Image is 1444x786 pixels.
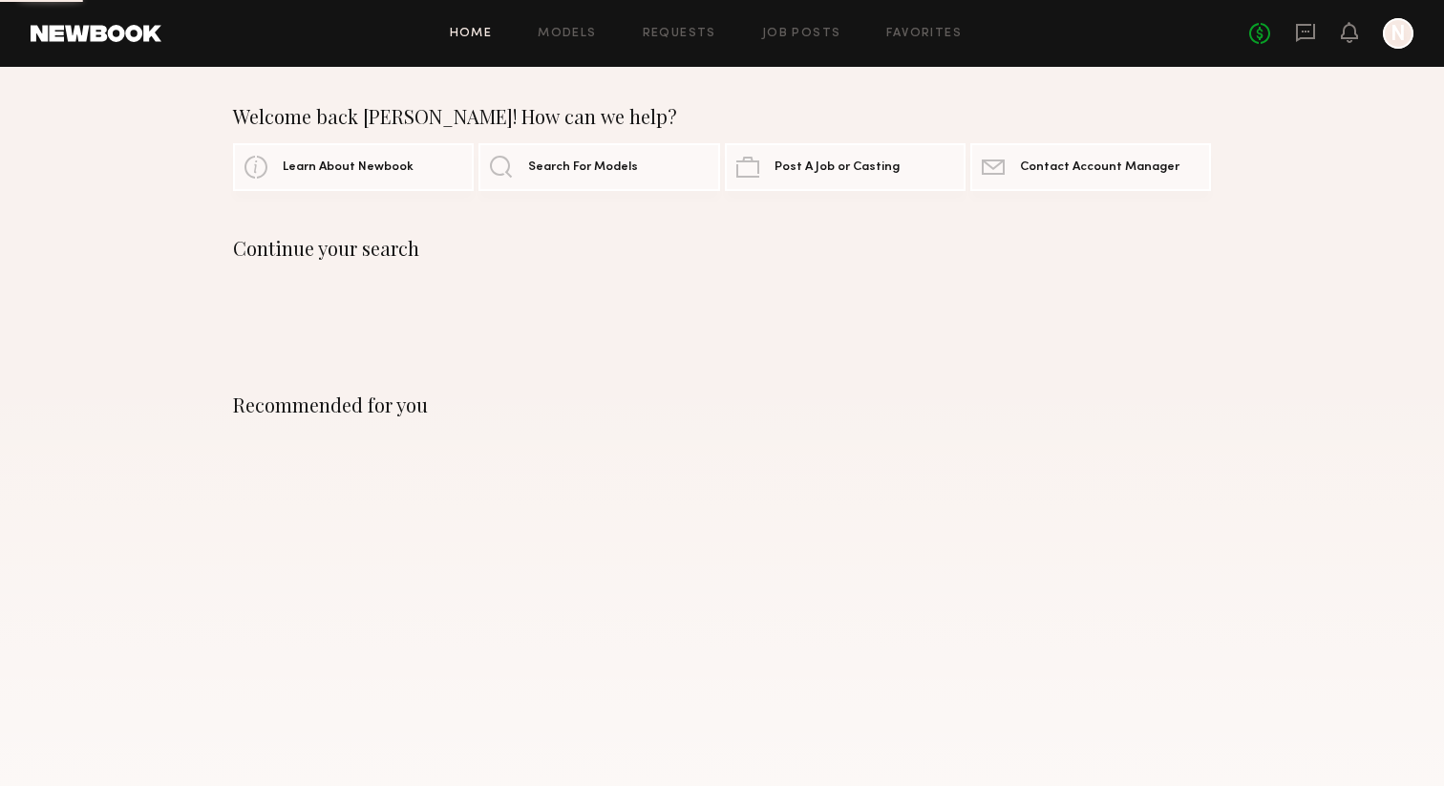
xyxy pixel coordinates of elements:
a: Favorites [886,28,962,40]
span: Learn About Newbook [283,161,414,174]
div: Continue your search [233,237,1211,260]
span: Contact Account Manager [1020,161,1179,174]
span: Post A Job or Casting [775,161,900,174]
a: Job Posts [762,28,841,40]
a: Post A Job or Casting [725,143,966,191]
div: Recommended for you [233,393,1211,416]
div: Welcome back [PERSON_NAME]! How can we help? [233,105,1211,128]
span: Search For Models [528,161,638,174]
a: N [1383,18,1413,49]
a: Models [538,28,596,40]
a: Learn About Newbook [233,143,474,191]
a: Search For Models [478,143,719,191]
a: Contact Account Manager [970,143,1211,191]
a: Home [450,28,493,40]
a: Requests [643,28,716,40]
